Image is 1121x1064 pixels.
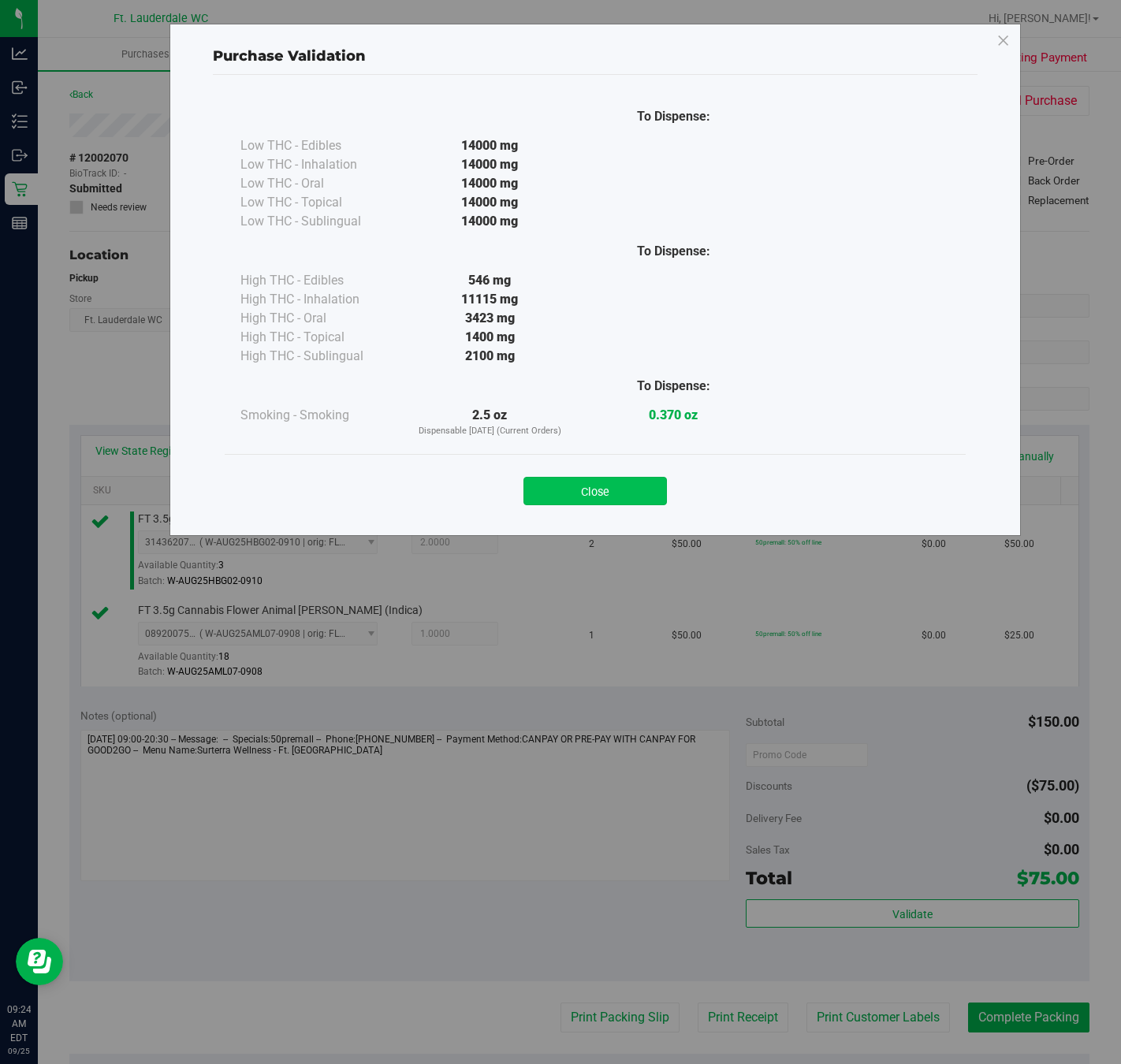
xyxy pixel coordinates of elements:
button: Close [523,477,667,505]
div: Low THC - Inhalation [240,155,398,174]
div: 1400 mg [398,328,582,347]
div: To Dispense: [582,377,765,396]
div: Low THC - Sublingual [240,212,398,231]
p: Dispensable [DATE] (Current Orders) [398,425,582,438]
span: Purchase Validation [213,47,366,65]
div: To Dispense: [582,107,765,126]
div: Low THC - Edibles [240,136,398,155]
div: 14000 mg [398,193,582,212]
div: High THC - Edibles [240,271,398,290]
div: High THC - Oral [240,309,398,328]
div: Low THC - Oral [240,174,398,193]
div: 14000 mg [398,212,582,231]
div: 2.5 oz [398,406,582,438]
strong: 0.370 oz [649,407,698,422]
div: 2100 mg [398,347,582,366]
div: Smoking - Smoking [240,406,398,425]
div: 546 mg [398,271,582,290]
div: High THC - Sublingual [240,347,398,366]
div: High THC - Topical [240,328,398,347]
div: 14000 mg [398,174,582,193]
div: Low THC - Topical [240,193,398,212]
div: 14000 mg [398,155,582,174]
div: To Dispense: [582,242,765,261]
div: 14000 mg [398,136,582,155]
iframe: Resource center [16,938,63,985]
div: 3423 mg [398,309,582,328]
div: 11115 mg [398,290,582,309]
div: High THC - Inhalation [240,290,398,309]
